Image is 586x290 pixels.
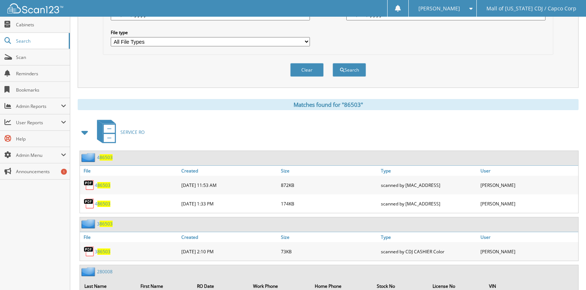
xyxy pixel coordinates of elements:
div: [PERSON_NAME] [479,244,578,259]
a: 486503 [97,154,113,161]
span: Admin Menu [16,152,61,158]
span: Scan [16,54,66,60]
span: 86503 [97,201,110,207]
span: [PERSON_NAME] [418,6,460,11]
a: 486503 [95,182,110,188]
div: 174KB [279,196,379,211]
span: Search [16,38,65,44]
div: Matches found for "86503" [78,99,579,110]
a: Size [279,166,379,176]
div: 73KB [279,244,379,259]
button: Clear [290,63,324,77]
a: File [80,166,179,176]
div: [PERSON_NAME] [479,178,578,192]
span: Announcements [16,168,66,175]
span: User Reports [16,119,61,126]
div: [DATE] 2:10 PM [179,244,279,259]
a: 280008 [97,268,113,275]
a: Size [279,232,379,242]
div: 1 [61,169,67,175]
div: [DATE] 11:53 AM [179,178,279,192]
a: Type [379,166,479,176]
span: Mall of [US_STATE] CDJ / Capco Corp [486,6,576,11]
span: 86503 [97,182,110,188]
img: folder2.png [81,219,97,228]
span: SERVICE RO [120,129,145,135]
img: folder2.png [81,153,97,162]
span: Admin Reports [16,103,61,109]
span: 86503 [100,154,113,161]
span: Bookmarks [16,87,66,93]
a: File [80,232,179,242]
button: Search [333,63,366,77]
img: PDF.png [84,246,95,257]
label: File type [111,29,310,36]
span: Help [16,136,66,142]
a: SERVICE RO [93,118,145,147]
span: 86503 [100,221,113,227]
img: folder2.png [81,267,97,276]
div: 872KB [279,178,379,192]
a: User [479,232,578,242]
a: 386503 [95,248,110,255]
span: Cabinets [16,22,66,28]
a: 486503 [95,201,110,207]
span: 86503 [97,248,110,255]
a: User [479,166,578,176]
img: PDF.png [84,179,95,191]
span: Reminders [16,70,66,77]
div: [PERSON_NAME] [479,196,578,211]
div: scanned by [MAC_ADDRESS] [379,196,479,211]
a: Created [179,166,279,176]
img: PDF.png [84,198,95,209]
div: scanned by [MAC_ADDRESS] [379,178,479,192]
a: Type [379,232,479,242]
img: scan123-logo-white.svg [7,3,63,13]
a: Created [179,232,279,242]
div: scanned by CDJ CASHIER Color [379,244,479,259]
div: [DATE] 1:33 PM [179,196,279,211]
a: 386503 [97,221,113,227]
